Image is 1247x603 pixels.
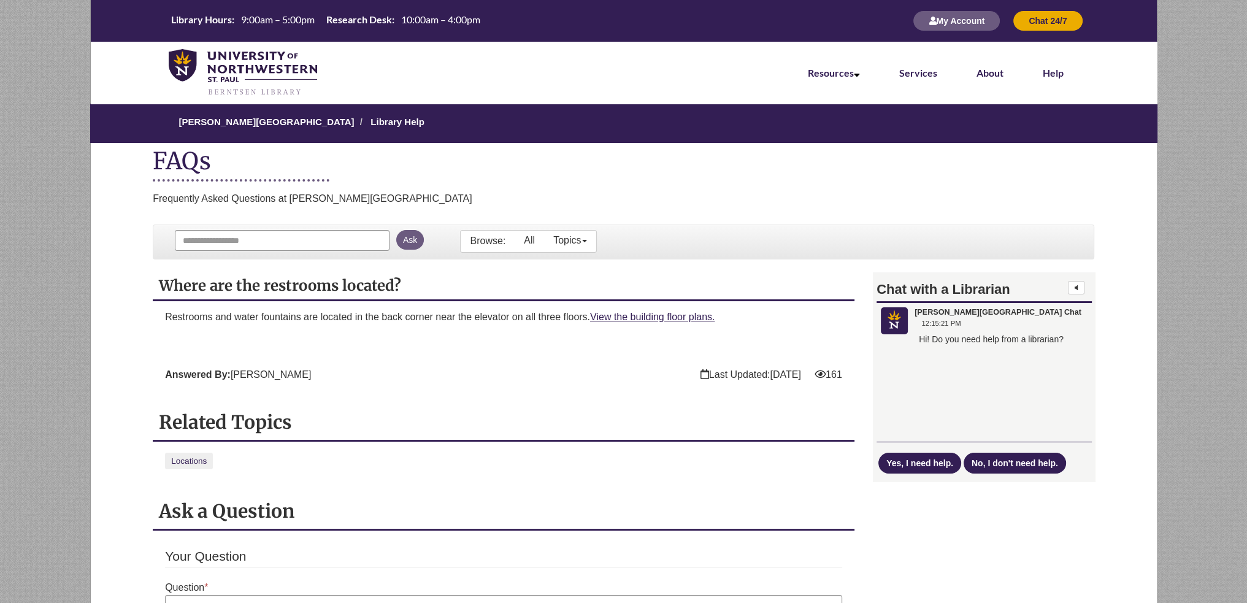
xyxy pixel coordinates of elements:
a: Hours Today [166,13,485,29]
img: UNWSP Library Logo [169,49,317,96]
a: Chat 24/7 [1013,15,1083,26]
span: Where are the restrooms located? [159,276,401,295]
span: Views [815,369,842,380]
button: My Account [913,10,1000,31]
iframe: Chat Widget [873,273,1095,482]
a: Library Help [370,117,424,127]
th: Research Desk: [321,13,396,26]
div: Chat Widget [873,272,1094,482]
span: Restrooms and water fountains are located in the back corner near the elevator on all three floors. [165,312,715,322]
p: Browse: [470,234,505,248]
a: My Account [913,15,1000,26]
div: Frequently Asked Questions at [PERSON_NAME][GEOGRAPHIC_DATA] [153,188,472,207]
span: Last Updated: [709,369,770,380]
span: 9:00am – 5:00pm [241,13,315,25]
h2: Related Topics [159,410,848,434]
span: 10:00am – 4:00pm [401,13,480,25]
h1: FAQs [153,149,329,181]
button: Ask [396,230,424,250]
a: View the building floor plans. [590,312,715,322]
a: Services [899,67,937,79]
a: Resources [808,67,860,79]
label: Question [165,580,208,596]
a: Locations [169,453,209,469]
th: Library Hours: [166,13,236,26]
a: [PERSON_NAME][GEOGRAPHIC_DATA] [178,117,354,127]
span: [PERSON_NAME] [165,369,311,380]
h2: Ask a Question [159,499,848,523]
a: About [976,67,1003,79]
a: Topics [544,231,596,250]
legend: Your Question [165,546,842,567]
strong: Answered By: [165,369,231,380]
a: Help [1043,67,1064,79]
button: Chat 24/7 [1013,10,1083,31]
table: Hours Today [166,13,485,28]
span: Last Updated [700,369,801,380]
a: All [515,231,544,250]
